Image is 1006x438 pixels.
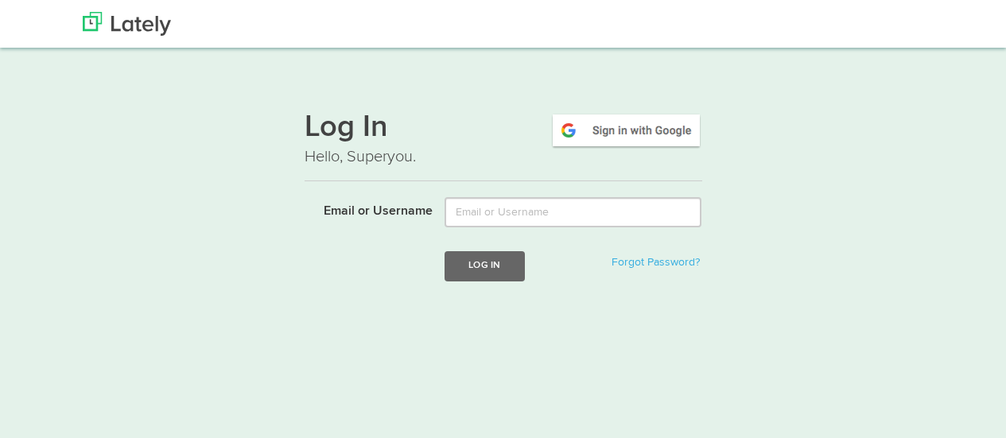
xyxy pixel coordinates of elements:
[83,12,171,36] img: Lately
[612,257,700,268] a: Forgot Password?
[445,197,701,227] input: Email or Username
[305,112,702,145] h1: Log In
[550,112,702,149] img: google-signin.png
[293,197,433,221] label: Email or Username
[445,251,524,281] button: Log In
[305,145,702,169] p: Hello, Superyou.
